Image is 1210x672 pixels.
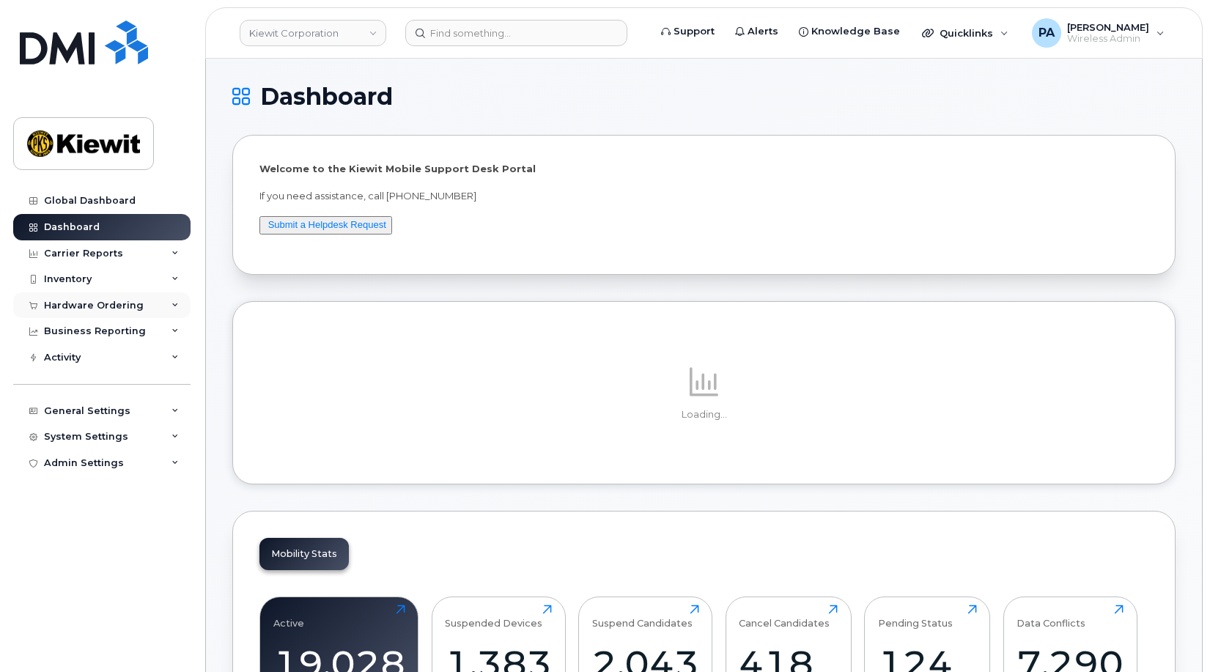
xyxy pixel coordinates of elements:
[592,605,693,629] div: Suspend Candidates
[259,408,1148,421] p: Loading...
[273,605,304,629] div: Active
[739,605,830,629] div: Cancel Candidates
[259,162,1148,176] p: Welcome to the Kiewit Mobile Support Desk Portal
[878,605,953,629] div: Pending Status
[259,216,392,235] button: Submit a Helpdesk Request
[1146,608,1199,661] iframe: Messenger Launcher
[259,189,1148,203] p: If you need assistance, call [PHONE_NUMBER]
[445,605,542,629] div: Suspended Devices
[260,86,393,108] span: Dashboard
[1017,605,1085,629] div: Data Conflicts
[268,219,386,230] a: Submit a Helpdesk Request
